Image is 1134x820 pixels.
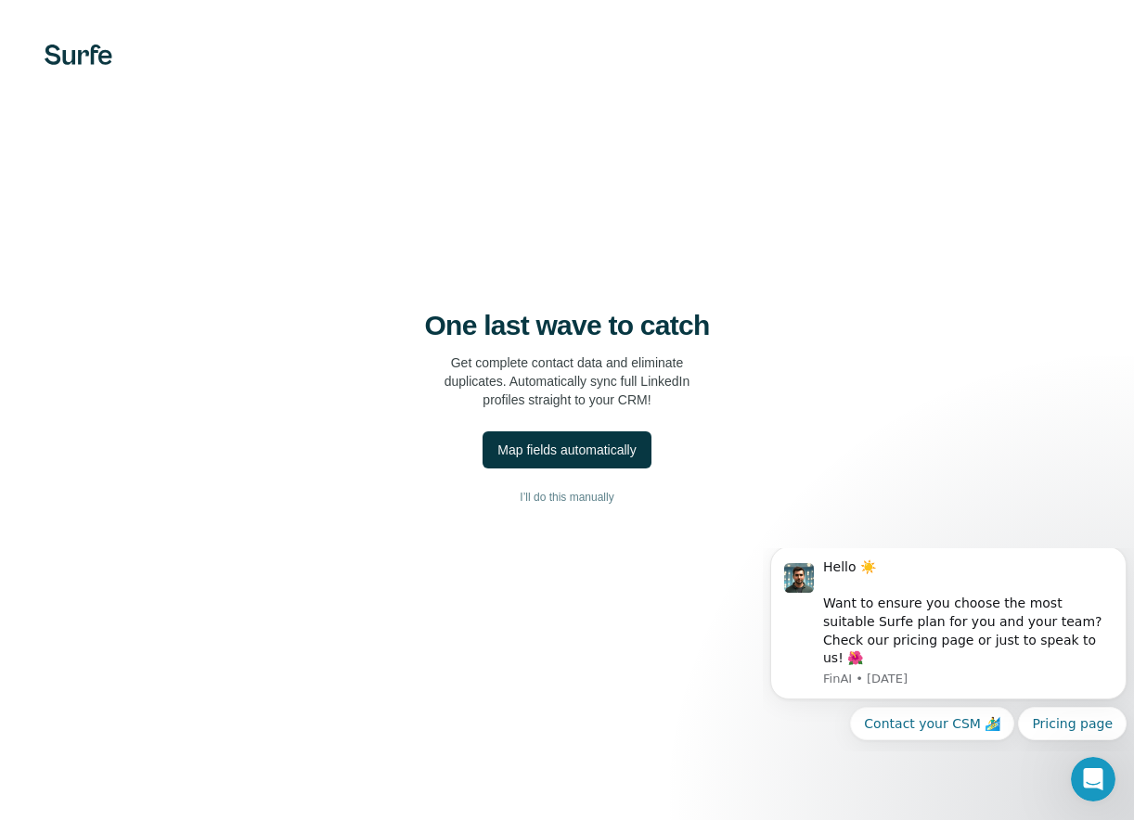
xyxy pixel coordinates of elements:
[45,45,112,65] img: Surfe's logo
[1071,757,1115,801] iframe: Intercom live chat
[255,159,364,192] button: Quick reply: Pricing page
[60,10,350,120] div: Hello ☀️ Want to ensure you choose the most suitable Surfe plan for you and your team? Check our ...
[37,483,1097,511] button: I’ll do this manually
[7,159,364,192] div: Quick reply options
[445,353,690,409] p: Get complete contact data and eliminate duplicates. Automatically sync full LinkedIn profiles str...
[425,309,710,342] h4: One last wave to catch
[60,10,350,120] div: Message content
[497,441,636,459] div: Map fields automatically
[60,122,350,139] p: Message from FinAI, sent 1w ago
[763,548,1134,751] iframe: Intercom notifications message
[520,489,613,506] span: I’ll do this manually
[483,431,651,468] button: Map fields automatically
[21,15,51,45] img: Profile image for FinAI
[87,159,251,192] button: Quick reply: Contact your CSM 🏄‍♂️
